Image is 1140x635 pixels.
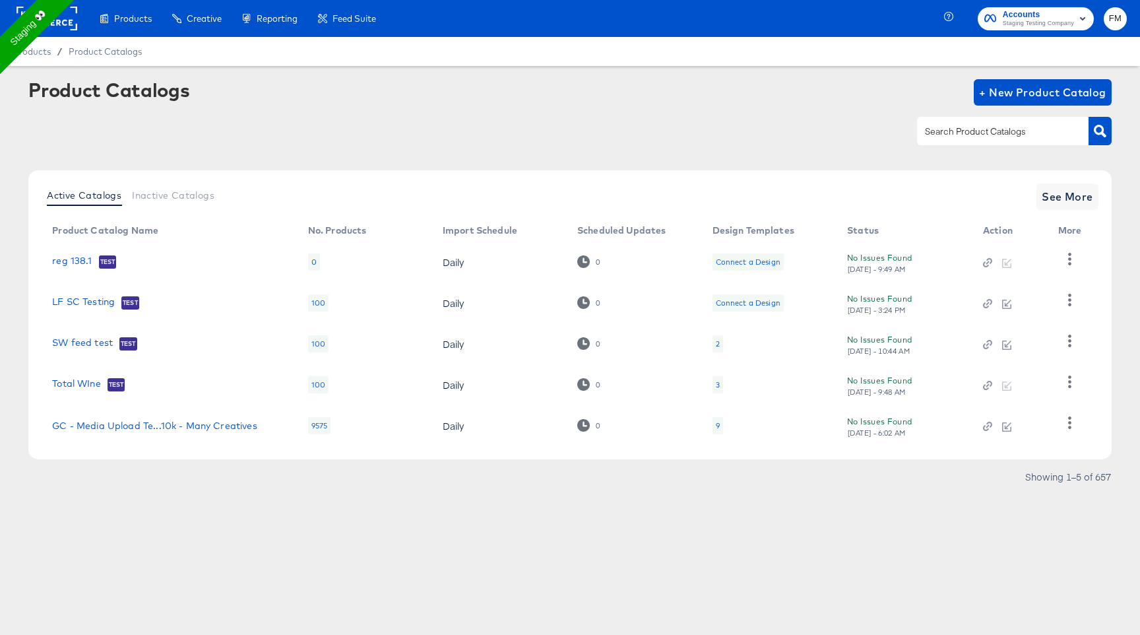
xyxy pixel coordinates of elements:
div: Import Schedule [443,225,517,236]
a: GC - Media Upload Te...10k - Many Creatives [52,420,257,431]
a: SW feed test [52,337,113,351]
div: Showing 1–5 of 657 [1025,472,1112,481]
span: Test [121,298,139,308]
button: + New Product Catalog [974,79,1112,106]
div: Connect a Design [712,294,784,312]
input: Search Product Catalogs [922,124,1063,139]
a: Product Catalogs [69,46,142,57]
div: 0 [595,421,600,430]
div: Connect a Design [716,298,780,308]
div: 0 [595,257,600,267]
div: Design Templates [712,225,794,236]
td: Daily [432,405,567,446]
div: 0 [595,339,600,349]
span: + New Product Catalog [979,83,1106,102]
td: Daily [432,283,567,323]
span: Active Catalogs [47,190,121,201]
span: FM [1109,11,1122,26]
span: Reporting [257,13,298,24]
div: 100 [308,376,329,393]
button: See More [1036,184,1098,210]
div: 100 [308,294,329,312]
span: / [51,46,69,57]
span: Test [99,257,117,267]
div: 0 [577,255,600,268]
span: Inactive Catalogs [132,190,214,201]
div: 3 [712,376,723,393]
div: 100 [308,335,329,352]
div: 3 [716,380,720,390]
td: Daily [432,323,567,364]
td: Daily [432,242,567,283]
div: 0 [595,380,600,389]
button: AccountsStaging Testing Company [978,7,1094,30]
div: 2 [712,335,723,352]
span: Test [119,339,137,349]
div: No. Products [308,225,367,236]
span: Feed Suite [332,13,376,24]
th: More [1048,220,1098,242]
div: Product Catalogs [28,79,189,100]
td: Daily [432,364,567,405]
span: Products [13,46,51,57]
div: Connect a Design [716,257,780,267]
a: Total WIne [52,378,101,391]
div: 0 [577,337,600,350]
div: Scheduled Updates [577,225,666,236]
th: Status [837,220,972,242]
div: Connect a Design [712,253,784,271]
div: 9575 [308,417,331,434]
span: Creative [187,13,222,24]
div: 0 [577,296,600,309]
span: Test [108,380,125,390]
span: Products [114,13,152,24]
th: Action [972,220,1048,242]
div: 0 [308,253,320,271]
div: Product Catalog Name [52,225,158,236]
div: 0 [577,378,600,391]
div: 9 [716,420,720,431]
div: 0 [577,419,600,432]
button: FM [1104,7,1127,30]
span: Accounts [1003,8,1074,22]
span: See More [1042,187,1093,206]
span: Staging Testing Company [1003,18,1074,29]
a: reg 138.1 [52,255,92,269]
a: LF SC Testing [52,296,115,310]
div: 9 [712,417,723,434]
div: 0 [595,298,600,308]
div: 2 [716,339,720,349]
